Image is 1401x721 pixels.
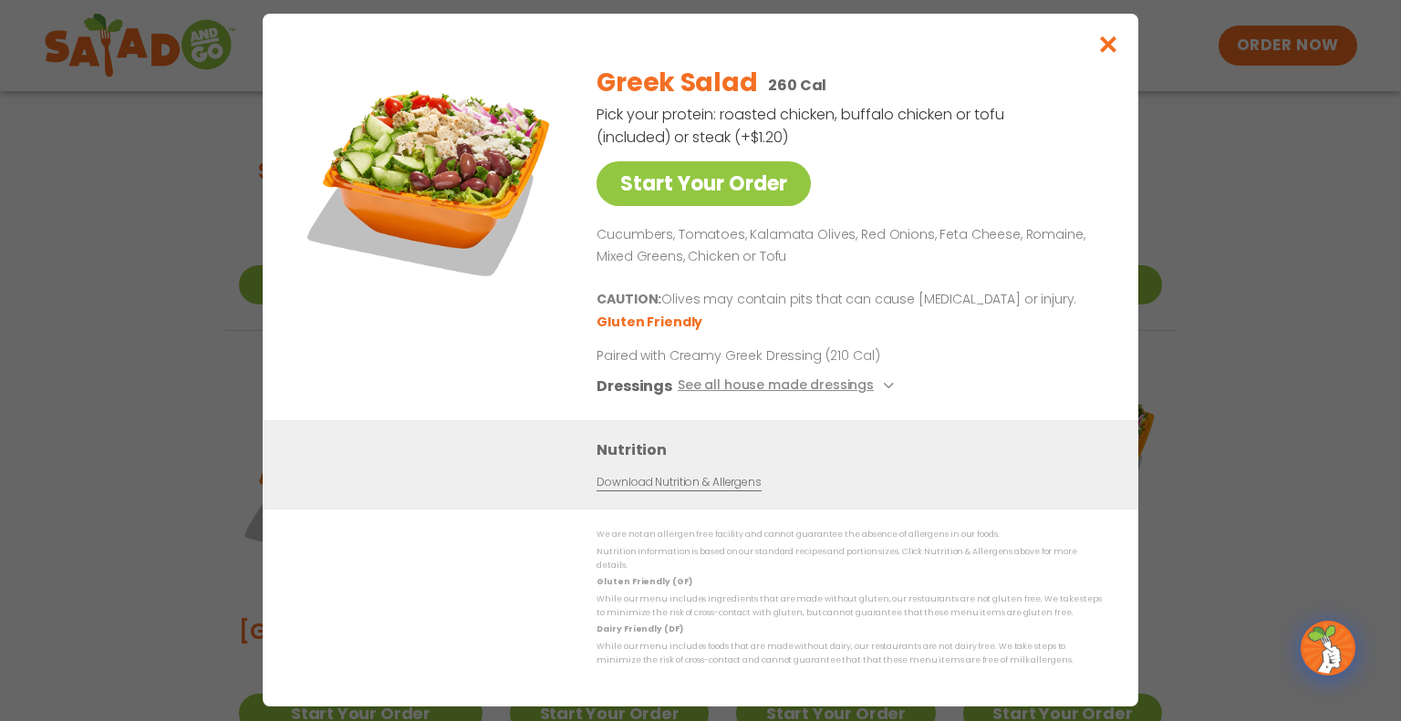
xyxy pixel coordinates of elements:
[597,592,1102,621] p: While our menu includes ingredients that are made without gluten, our restaurants are not gluten ...
[597,439,1111,462] h3: Nutrition
[304,50,559,305] img: Featured product photo for Greek Salad
[597,640,1102,668] p: While our menu includes foods that are made without dairy, our restaurants are not dairy free. We...
[597,376,672,398] h3: Dressings
[597,624,682,635] strong: Dairy Friendly (DF)
[597,475,761,492] a: Download Nutrition & Allergens
[597,545,1102,573] p: Nutrition information is based on our standard recipes and portion sizes. Click Nutrition & Aller...
[1302,623,1354,674] img: wpChatIcon
[597,64,757,102] h2: Greek Salad
[597,577,691,588] strong: Gluten Friendly (GF)
[597,290,1095,312] p: Olives may contain pits that can cause [MEDICAL_DATA] or injury.
[597,314,705,333] li: Gluten Friendly
[597,161,811,206] a: Start Your Order
[597,103,1007,149] p: Pick your protein: roasted chicken, buffalo chicken or tofu (included) or steak (+$1.20)
[597,347,934,366] p: Paired with Creamy Greek Dressing (210 Cal)
[597,529,1102,542] p: We are not an allergen free facility and cannot guarantee the absence of allergens in our foods.
[678,376,899,398] button: See all house made dressings
[768,74,826,97] p: 260 Cal
[597,291,661,309] b: CAUTION:
[597,224,1095,268] p: Cucumbers, Tomatoes, Kalamata Olives, Red Onions, Feta Cheese, Romaine, Mixed Greens, Chicken or ...
[1079,14,1138,75] button: Close modal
